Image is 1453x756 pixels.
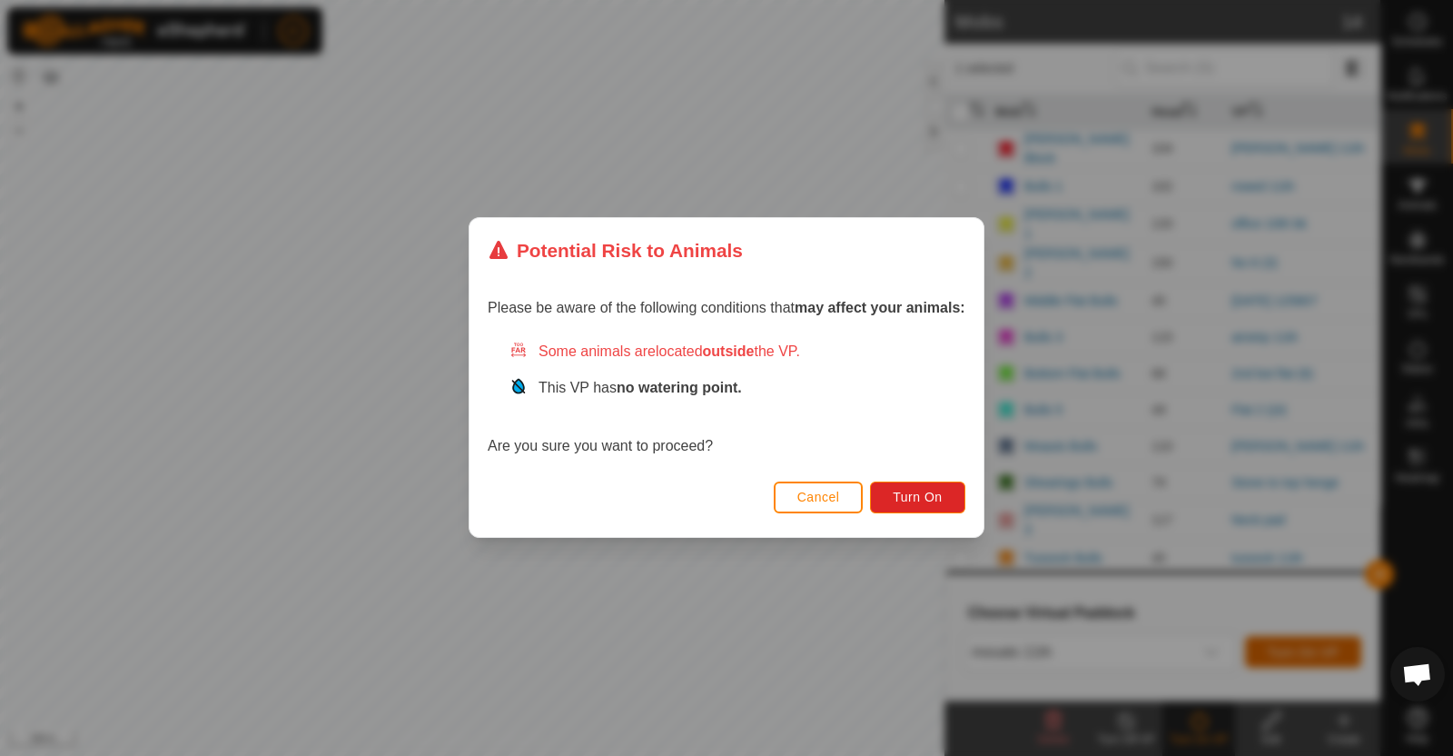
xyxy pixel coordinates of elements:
[703,344,755,360] strong: outside
[1390,647,1445,701] div: Open chat
[656,344,800,360] span: located the VP.
[795,301,965,316] strong: may affect your animals:
[797,491,840,505] span: Cancel
[871,482,965,513] button: Turn On
[894,491,943,505] span: Turn On
[488,342,965,458] div: Are you sure you want to proceed?
[617,381,742,396] strong: no watering point.
[509,342,965,363] div: Some animals are
[488,301,965,316] span: Please be aware of the following conditions that
[774,482,864,513] button: Cancel
[488,236,743,264] div: Potential Risk to Animals
[539,381,742,396] span: This VP has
